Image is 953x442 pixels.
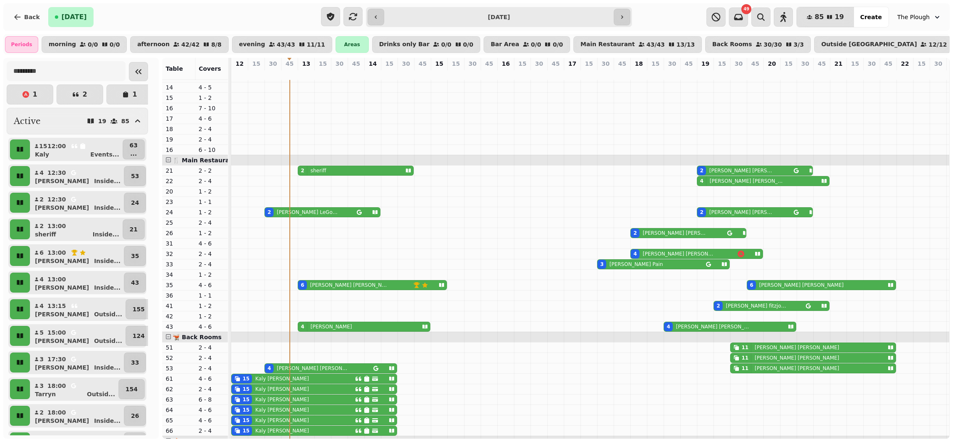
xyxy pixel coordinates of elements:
[885,70,891,78] p: 0
[751,60,759,68] p: 45
[242,375,249,382] div: 15
[277,209,338,216] p: [PERSON_NAME] LeGood
[242,407,249,413] div: 15
[39,248,44,257] p: 6
[369,60,377,68] p: 14
[851,60,859,68] p: 15
[7,108,148,134] button: Active1985
[35,337,89,345] p: [PERSON_NAME]
[47,142,66,150] p: 12:00
[198,219,225,227] p: 2 - 4
[242,417,249,424] div: 15
[768,60,776,68] p: 20
[129,62,148,81] button: Collapse sidebar
[619,70,625,78] p: 0
[469,70,476,78] p: 0
[818,60,826,68] p: 45
[121,118,129,124] p: 85
[47,169,66,177] p: 12:30
[718,60,726,68] p: 15
[835,70,842,78] p: 0
[87,390,115,398] p: Outsid ...
[918,60,926,68] p: 15
[124,273,146,293] button: 43
[130,36,229,53] button: afternoon42/428/8
[718,70,725,78] p: 2
[106,84,153,104] button: 1
[198,135,225,144] p: 2 - 4
[785,60,793,68] p: 15
[47,328,66,337] p: 15:00
[94,204,121,212] p: Inside ...
[32,379,117,399] button: 318:00TarrynOutsid...
[277,365,350,372] p: [PERSON_NAME] [PERSON_NAME]
[353,70,359,78] p: 0
[94,337,122,345] p: Outsid ...
[286,70,293,78] p: 0
[502,70,509,78] p: 0
[310,282,388,288] p: [PERSON_NAME] [PERSON_NAME]
[633,230,637,236] div: 2
[669,70,675,78] p: 4
[303,70,309,78] p: 12
[198,166,225,175] p: 2 - 2
[934,60,942,68] p: 30
[198,187,225,196] p: 1 - 2
[32,353,122,372] button: 317:30[PERSON_NAME]Inside...
[369,70,376,78] p: 0
[88,42,98,47] p: 0 / 0
[372,36,480,53] button: Drinks only Bar0/00/0
[132,91,137,98] p: 1
[255,375,309,382] p: Kaly [PERSON_NAME]
[286,60,294,68] p: 45
[797,7,854,27] button: 8519
[165,146,192,154] p: 16
[42,36,127,53] button: morning0/00/0
[755,344,839,351] p: [PERSON_NAME] [PERSON_NAME]
[755,355,839,361] p: [PERSON_NAME] [PERSON_NAME]
[685,70,692,78] p: 0
[35,310,89,318] p: [PERSON_NAME]
[165,166,192,175] p: 21
[82,91,87,98] p: 2
[165,239,192,248] p: 31
[759,282,844,288] p: [PERSON_NAME] [PERSON_NAME]
[834,60,842,68] p: 21
[676,323,752,330] p: [PERSON_NAME] [PERSON_NAME]
[126,385,138,393] p: 154
[24,14,40,20] span: Back
[62,14,87,20] span: [DATE]
[868,70,875,78] p: 0
[701,60,709,68] p: 19
[568,60,576,68] p: 17
[198,198,225,206] p: 1 - 1
[610,261,663,268] p: [PERSON_NAME] Pain
[685,60,693,68] p: 45
[860,14,882,20] span: Create
[741,355,748,361] div: 11
[165,187,192,196] p: 20
[311,167,326,174] p: sheriff
[165,83,192,92] p: 14
[124,353,146,372] button: 33
[94,363,121,372] p: Inside ...
[32,246,122,266] button: 613:00[PERSON_NAME]Inside...
[712,41,752,48] p: Back Rooms
[252,60,260,68] p: 15
[821,41,917,48] p: Outside [GEOGRAPHIC_DATA]
[750,282,753,288] div: 6
[710,178,786,184] p: [PERSON_NAME] [PERSON_NAME]
[39,142,44,150] p: 15
[98,118,106,124] p: 19
[485,60,493,68] p: 45
[57,84,103,104] button: 2
[165,219,192,227] p: 25
[743,7,749,11] span: 49
[49,41,76,48] p: morning
[716,303,720,309] div: 2
[352,60,360,68] p: 45
[130,141,138,149] p: 63
[47,408,66,417] p: 18:00
[198,114,225,123] p: 4 - 6
[901,60,909,68] p: 22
